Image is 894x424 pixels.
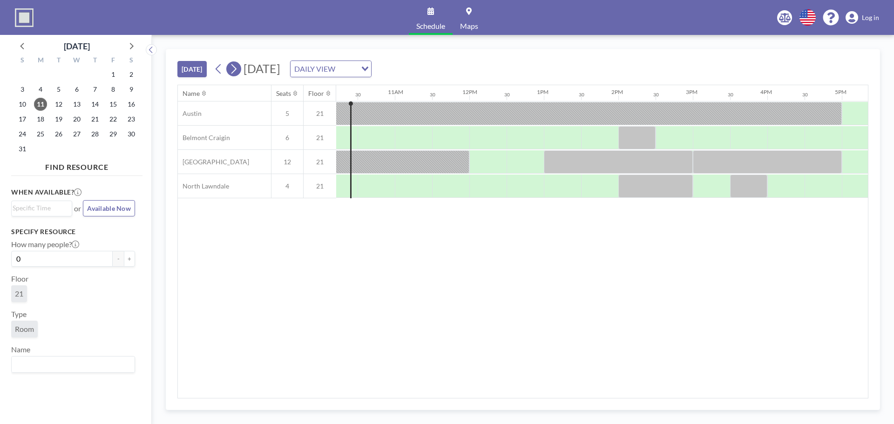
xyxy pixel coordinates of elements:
[462,88,477,95] div: 12PM
[430,92,435,98] div: 30
[52,83,65,96] span: Tuesday, August 5, 2025
[70,128,83,141] span: Wednesday, August 27, 2025
[34,83,47,96] span: Monday, August 4, 2025
[15,289,23,298] span: 21
[846,11,879,24] a: Log in
[107,128,120,141] span: Friday, August 29, 2025
[15,8,34,27] img: organization-logo
[87,204,131,212] span: Available Now
[13,203,67,213] input: Search for option
[32,55,50,67] div: M
[338,63,356,75] input: Search for option
[579,92,584,98] div: 30
[183,89,200,98] div: Name
[11,159,142,172] h4: FIND RESOURCE
[15,324,34,334] span: Room
[537,88,549,95] div: 1PM
[107,98,120,111] span: Friday, August 15, 2025
[124,251,135,267] button: +
[292,63,337,75] span: DAILY VIEW
[304,109,336,118] span: 21
[88,113,102,126] span: Thursday, August 21, 2025
[16,98,29,111] span: Sunday, August 10, 2025
[308,89,324,98] div: Floor
[271,182,303,190] span: 4
[686,88,698,95] div: 3PM
[50,55,68,67] div: T
[125,113,138,126] span: Saturday, August 23, 2025
[52,113,65,126] span: Tuesday, August 19, 2025
[88,98,102,111] span: Thursday, August 14, 2025
[416,22,445,30] span: Schedule
[16,128,29,141] span: Sunday, August 24, 2025
[34,128,47,141] span: Monday, August 25, 2025
[11,228,135,236] h3: Specify resource
[304,158,336,166] span: 21
[178,134,230,142] span: Belmont Craigin
[271,109,303,118] span: 5
[355,92,361,98] div: 30
[244,61,280,75] span: [DATE]
[88,83,102,96] span: Thursday, August 7, 2025
[11,310,27,319] label: Type
[34,98,47,111] span: Monday, August 11, 2025
[74,204,81,213] span: or
[125,68,138,81] span: Saturday, August 2, 2025
[125,98,138,111] span: Saturday, August 16, 2025
[12,357,135,372] div: Search for option
[14,55,32,67] div: S
[16,83,29,96] span: Sunday, August 3, 2025
[728,92,733,98] div: 30
[304,134,336,142] span: 21
[88,128,102,141] span: Thursday, August 28, 2025
[83,200,135,216] button: Available Now
[760,88,772,95] div: 4PM
[653,92,659,98] div: 30
[504,92,510,98] div: 30
[13,358,129,370] input: Search for option
[460,22,478,30] span: Maps
[291,61,371,77] div: Search for option
[125,83,138,96] span: Saturday, August 9, 2025
[113,251,124,267] button: -
[802,92,808,98] div: 30
[11,274,28,283] label: Floor
[70,113,83,126] span: Wednesday, August 20, 2025
[178,182,229,190] span: North Lawndale
[64,40,90,53] div: [DATE]
[86,55,104,67] div: T
[16,113,29,126] span: Sunday, August 17, 2025
[16,142,29,155] span: Sunday, August 31, 2025
[70,98,83,111] span: Wednesday, August 13, 2025
[835,88,847,95] div: 5PM
[70,83,83,96] span: Wednesday, August 6, 2025
[276,89,291,98] div: Seats
[611,88,623,95] div: 2PM
[107,113,120,126] span: Friday, August 22, 2025
[34,113,47,126] span: Monday, August 18, 2025
[107,83,120,96] span: Friday, August 8, 2025
[178,109,202,118] span: Austin
[388,88,403,95] div: 11AM
[177,61,207,77] button: [DATE]
[862,13,879,22] span: Log in
[125,128,138,141] span: Saturday, August 30, 2025
[104,55,122,67] div: F
[11,345,30,354] label: Name
[11,240,79,249] label: How many people?
[52,98,65,111] span: Tuesday, August 12, 2025
[178,158,249,166] span: [GEOGRAPHIC_DATA]
[52,128,65,141] span: Tuesday, August 26, 2025
[271,134,303,142] span: 6
[107,68,120,81] span: Friday, August 1, 2025
[68,55,86,67] div: W
[122,55,140,67] div: S
[304,182,336,190] span: 21
[12,201,72,215] div: Search for option
[271,158,303,166] span: 12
